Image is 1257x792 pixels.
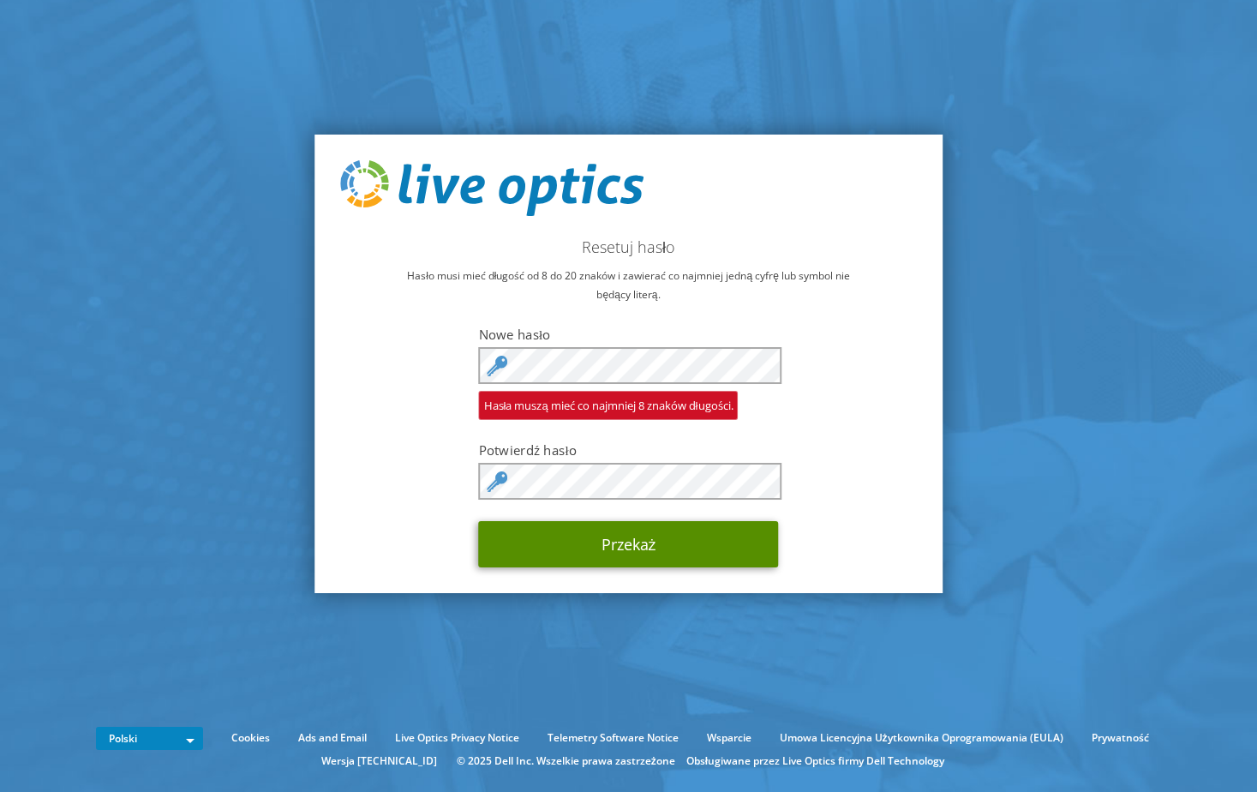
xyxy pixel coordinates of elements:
a: Ads and Email [285,729,380,747]
label: Potwierdź hasło [479,441,779,459]
img: live_optics_svg.svg [340,160,643,217]
a: Live Optics Privacy Notice [382,729,532,747]
a: Wsparcie [694,729,764,747]
button: Przekaż [479,521,779,567]
a: Umowa Licencyjna Użytkownika Oprogramowania (EULA) [767,729,1076,747]
li: © 2025 Dell Inc. Wszelkie prawa zastrzeżone [448,752,684,771]
a: Cookies [218,729,283,747]
a: Prywatność [1079,729,1162,747]
a: Telemetry Software Notice [535,729,691,747]
li: Wersja [TECHNICAL_ID] [313,752,446,771]
label: Nowe hasło [479,326,779,343]
span: Hasła muszą mieć co najmniej 8 znaków długości. [479,391,739,420]
li: Obsługiwane przez Live Optics firmy Dell Technology [686,752,944,771]
h2: Resetuj hasło [340,237,918,256]
p: Hasło musi mieć długość od 8 do 20 znaków i zawierać co najmniej jedną cyfrę lub symbol nie będąc... [340,267,918,304]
